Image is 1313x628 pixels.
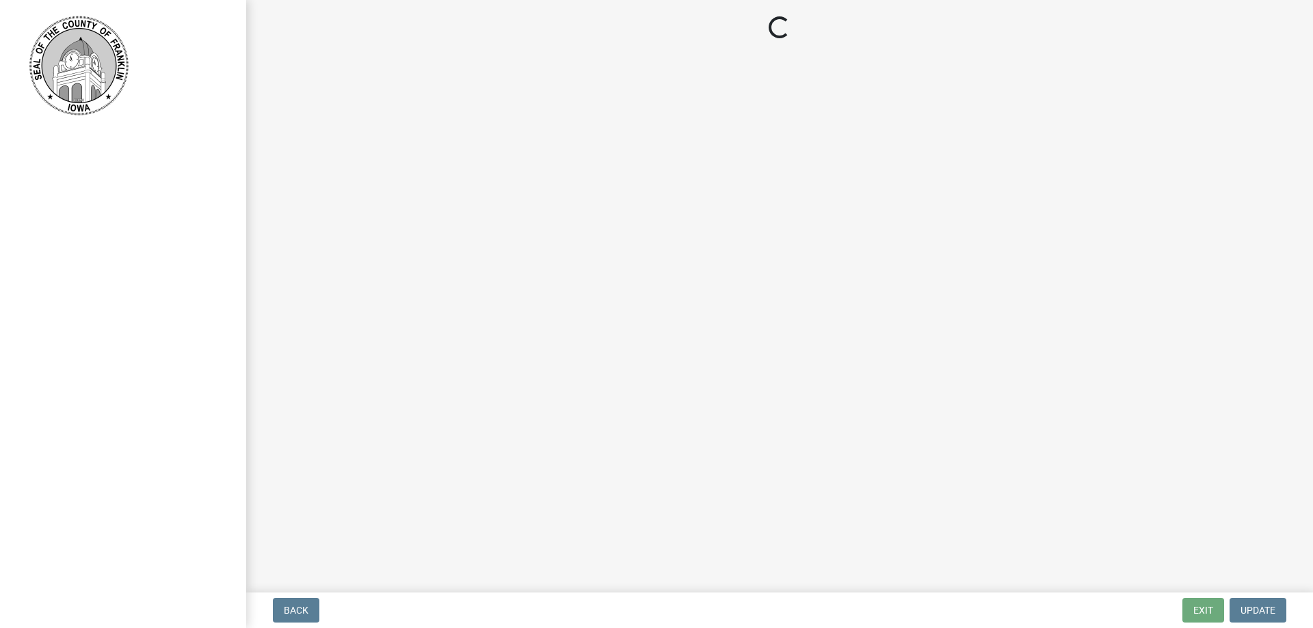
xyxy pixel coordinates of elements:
span: Back [284,605,308,616]
button: Back [273,598,319,623]
img: Franklin County, Iowa [27,14,130,117]
button: Exit [1182,598,1224,623]
button: Update [1230,598,1286,623]
span: Update [1241,605,1275,616]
